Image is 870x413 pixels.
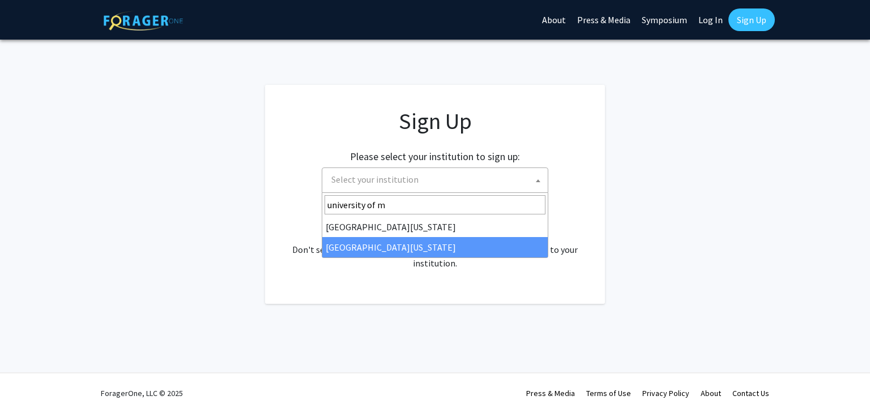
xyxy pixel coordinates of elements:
a: Terms of Use [586,388,631,398]
a: About [701,388,721,398]
span: Select your institution [327,168,548,191]
a: Contact Us [732,388,769,398]
iframe: Chat [8,362,48,405]
li: [GEOGRAPHIC_DATA][US_STATE] [322,217,548,237]
li: [GEOGRAPHIC_DATA][US_STATE] [322,237,548,257]
h1: Sign Up [288,107,582,135]
h2: Please select your institution to sign up: [350,150,520,163]
input: Search [325,195,545,214]
a: Press & Media [526,388,575,398]
a: Sign Up [728,8,775,31]
div: ForagerOne, LLC © 2025 [101,373,183,413]
span: Select your institution [331,174,419,185]
span: Select your institution [322,167,548,193]
img: ForagerOne Logo [104,11,183,31]
a: Privacy Policy [642,388,689,398]
div: Already have an account? . Don't see your institution? about bringing ForagerOne to your institut... [288,216,582,270]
